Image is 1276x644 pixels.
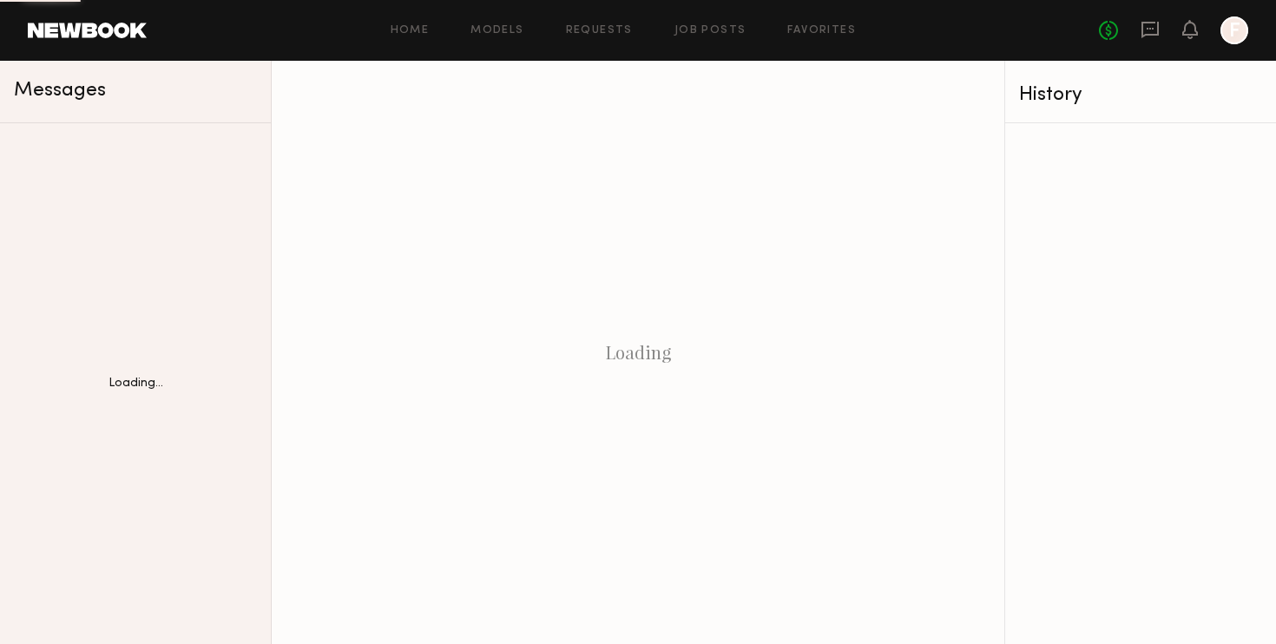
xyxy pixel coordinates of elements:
[14,81,106,101] span: Messages
[787,25,856,36] a: Favorites
[1019,85,1262,105] div: History
[674,25,747,36] a: Job Posts
[566,25,633,36] a: Requests
[391,25,430,36] a: Home
[1220,16,1248,44] a: F
[272,61,1004,644] div: Loading
[470,25,523,36] a: Models
[109,378,163,390] div: Loading...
